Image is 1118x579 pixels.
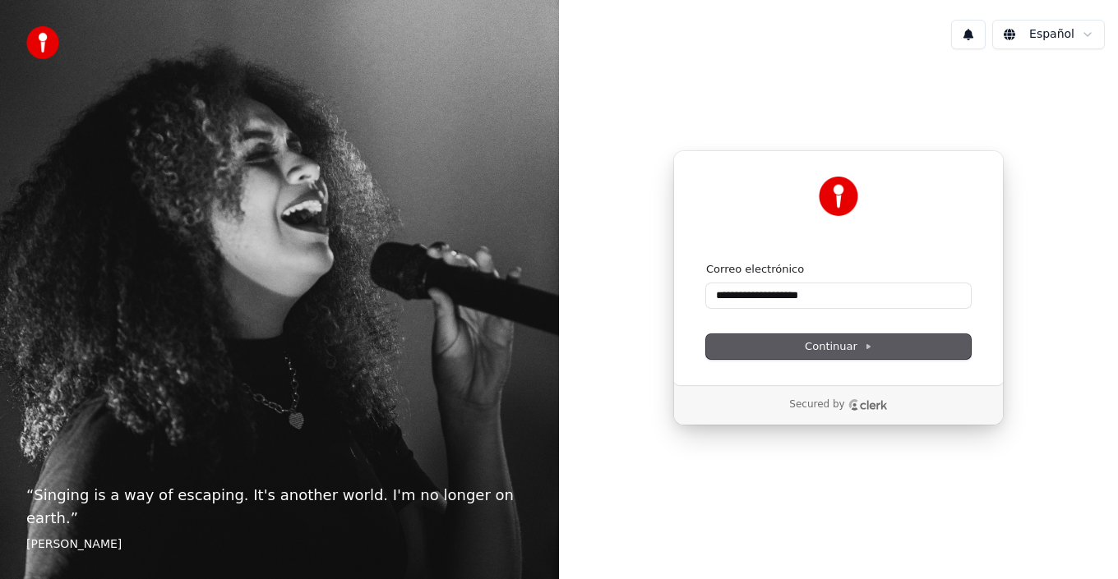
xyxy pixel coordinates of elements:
button: Continuar [706,334,971,359]
p: “ Singing is a way of escaping. It's another world. I'm no longer on earth. ” [26,484,533,530]
span: Continuar [805,339,872,354]
label: Correo electrónico [706,262,804,277]
a: Clerk logo [848,399,888,411]
img: youka [26,26,59,59]
img: Youka [819,177,858,216]
footer: [PERSON_NAME] [26,536,533,553]
p: Secured by [789,398,844,411]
